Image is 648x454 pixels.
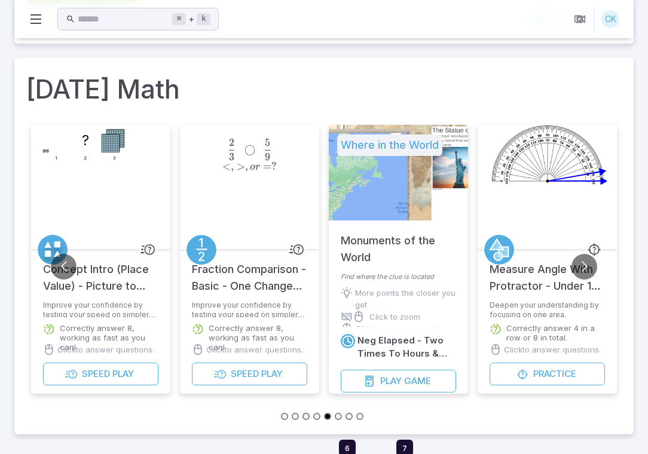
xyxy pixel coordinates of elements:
text: 3 [113,155,116,161]
span: 9 [265,151,270,163]
p: More points the closer you get [355,287,456,311]
button: Go to slide 8 [356,413,363,420]
span: ◯ [244,143,255,156]
button: Go to slide 1 [281,413,288,420]
a: Fractions/Decimals [187,235,216,265]
button: Go to slide 4 [313,413,320,420]
p: Improve your confidence by testing your speed on simpler questions. [192,300,307,317]
span: Practice [533,367,576,381]
span: 7 [402,443,407,453]
p: Click to zoom [369,311,420,323]
p: Correctly answer 8, working as fast as you can! [60,323,158,352]
div: CK [601,10,619,28]
span: or [250,162,260,172]
span: Game [404,375,431,388]
kbd: ⌘ [172,13,186,25]
span: , [231,160,234,173]
span: Speed [82,367,110,381]
span: 6 [345,443,350,453]
p: Improve your confidence by testing your speed on simpler questions. [43,300,158,317]
button: Go to next slide [571,254,597,280]
h5: Monuments of the World [341,220,456,266]
h5: Concept Intro (Place Value) - Picture to Missing Term [43,249,158,295]
a: Time [341,334,355,348]
span: Play [261,367,283,381]
span: Speed [231,367,259,381]
button: SpeedPlay [192,363,307,385]
button: Go to previous slide [51,254,77,280]
span: ? [271,160,277,173]
p: Click to answer questions. [504,343,601,355]
button: Join in Zoom Client [568,8,591,30]
button: Go to slide 2 [292,413,299,420]
span: > [237,160,245,173]
text: 2 [84,155,87,161]
div: + [172,12,210,26]
text: ? [81,132,88,148]
a: Visual Patterning [38,235,68,265]
button: PlayGame [341,370,456,392]
button: Go to slide 6 [335,413,342,420]
p: Click to answer questions. [355,323,452,335]
span: ​ [234,139,236,153]
p: Click to answer questions. [206,343,303,355]
p: Deepen your understanding by focusing on one area. [490,300,605,317]
p: Correctly answer 4 in a row or 8 in total. [506,323,605,342]
span: 2 [229,136,234,149]
p: Find where the clue is located [341,272,456,282]
span: ​ [270,139,271,153]
span: Play [112,367,134,381]
text: 1 [54,155,57,161]
h5: Measure Angle With Protractor - Under 180 Degrees (Floating) [490,249,605,295]
span: , [245,160,248,173]
button: Go to slide 7 [346,413,353,420]
a: Geometry 2D [484,235,514,265]
h5: Fraction Comparison - Basic - One Changed Denominator [192,249,307,295]
span: 5 [265,136,270,149]
button: Go to slide 3 [302,413,310,420]
kbd: k [197,13,210,25]
button: SpeedPlay [43,363,158,385]
span: = [263,160,271,173]
h5: Where in the World [337,134,442,156]
button: Go to slide 5 [324,413,331,420]
span: 3 [229,151,234,163]
button: Practice [490,363,605,385]
p: Correctly answer 8, working as fast as you can! [209,323,307,352]
h6: Neg Elapsed - Two Times To Hours & Minutes - Half Hours [357,334,456,360]
span: Play [380,375,402,388]
h1: [DATE] Math [26,70,622,108]
p: Click to answer questions. [57,343,154,355]
span: < [222,160,231,173]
